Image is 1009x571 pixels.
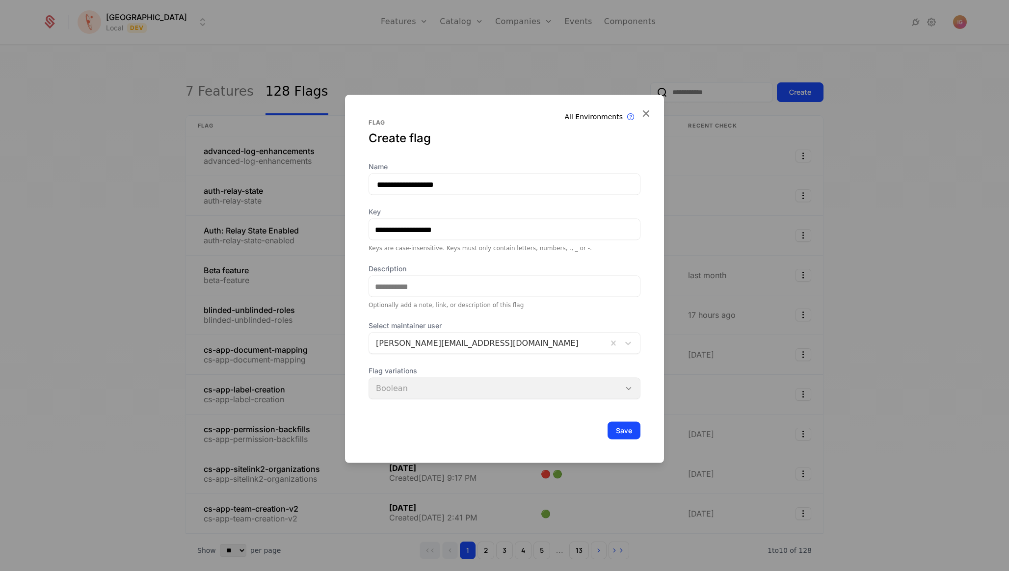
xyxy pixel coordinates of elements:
div: All Environments [565,112,623,122]
label: Name [369,162,640,172]
div: Optionally add a note, link, or description of this flag [369,301,640,309]
div: Flag [369,119,640,127]
label: Description [369,264,640,274]
div: Keys are case-insensitive. Keys must only contain letters, numbers, ., _ or -. [369,244,640,252]
span: Flag variations [369,366,640,376]
span: Select maintainer user [369,321,640,331]
button: Save [608,422,640,440]
label: Key [369,207,640,217]
div: Create flag [369,130,640,146]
